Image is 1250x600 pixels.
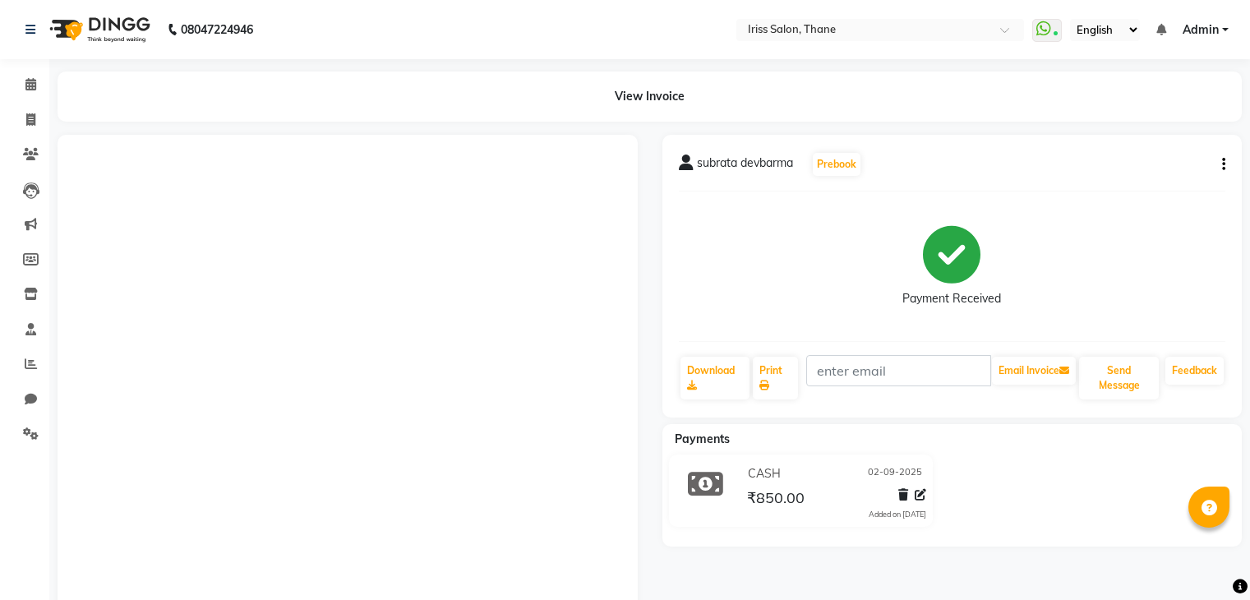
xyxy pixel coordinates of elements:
[747,488,805,511] span: ₹850.00
[697,155,793,178] span: subrata devbarma
[58,72,1242,122] div: View Invoice
[902,290,1001,307] div: Payment Received
[1181,534,1234,584] iframe: chat widget
[813,153,860,176] button: Prebook
[868,465,922,482] span: 02-09-2025
[869,509,926,520] div: Added on [DATE]
[1183,21,1219,39] span: Admin
[748,465,781,482] span: CASH
[1165,357,1224,385] a: Feedback
[181,7,253,53] b: 08047224946
[753,357,798,399] a: Print
[992,357,1076,385] button: Email Invoice
[675,432,730,446] span: Payments
[1079,357,1159,399] button: Send Message
[42,7,155,53] img: logo
[680,357,750,399] a: Download
[806,355,991,386] input: enter email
